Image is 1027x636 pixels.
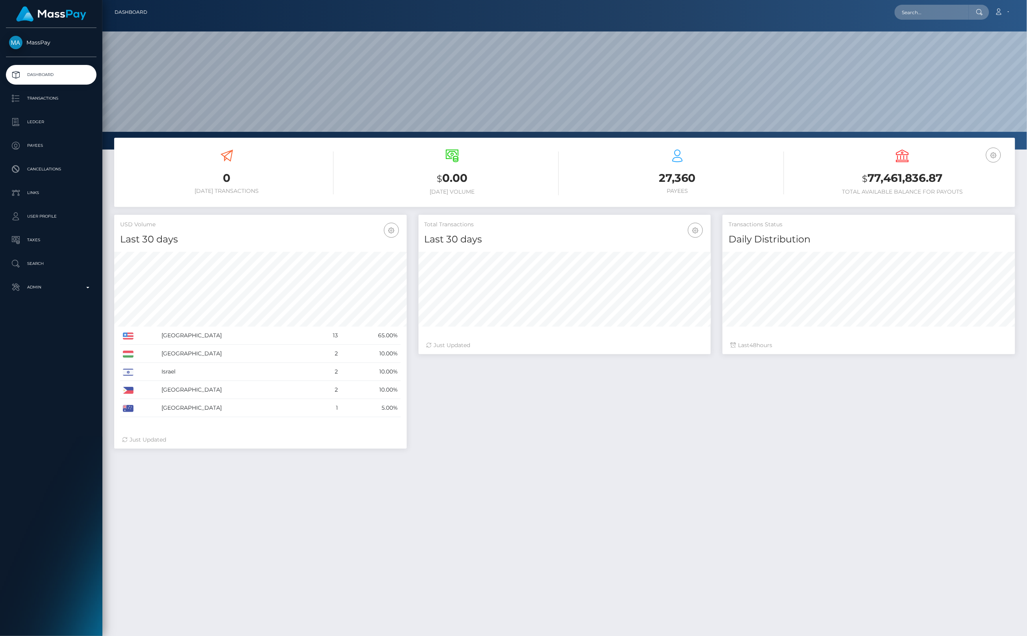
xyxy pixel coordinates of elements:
a: User Profile [6,207,96,226]
a: Dashboard [115,4,147,20]
div: Just Updated [426,341,703,349]
h4: Daily Distribution [729,233,1009,246]
td: 10.00% [341,345,401,363]
input: Search... [895,5,969,20]
p: Links [9,187,93,199]
h6: Payees [571,188,784,194]
p: Search [9,258,93,270]
p: Ledger [9,116,93,128]
td: 10.00% [341,381,401,399]
img: AU.png [123,405,133,412]
td: [GEOGRAPHIC_DATA] [159,345,315,363]
span: 48 [749,342,756,349]
td: 10.00% [341,363,401,381]
h3: 27,360 [571,170,784,186]
td: 65.00% [341,327,401,345]
img: MassPay Logo [16,6,86,22]
td: 2 [315,345,341,363]
div: Just Updated [122,436,399,444]
td: [GEOGRAPHIC_DATA] [159,381,315,399]
span: MassPay [6,39,96,46]
td: 1 [315,399,341,417]
td: 2 [315,363,341,381]
h6: Total Available Balance for Payouts [796,189,1009,195]
td: 13 [315,327,341,345]
h3: 0.00 [345,170,559,187]
p: Taxes [9,234,93,246]
a: Taxes [6,230,96,250]
a: Search [6,254,96,274]
small: $ [437,173,442,184]
small: $ [862,173,868,184]
img: MassPay [9,36,22,49]
a: Payees [6,136,96,155]
img: US.png [123,333,133,340]
td: 5.00% [341,399,401,417]
p: Admin [9,281,93,293]
h4: Last 30 days [120,233,401,246]
h6: [DATE] Volume [345,189,559,195]
h3: 0 [120,170,334,186]
img: PH.png [123,387,133,394]
div: Last hours [730,341,1007,349]
a: Admin [6,277,96,297]
p: User Profile [9,211,93,222]
td: 2 [315,381,341,399]
a: Dashboard [6,65,96,85]
h4: Last 30 days [425,233,705,246]
p: Transactions [9,92,93,104]
a: Ledger [6,112,96,132]
img: HU.png [123,351,133,358]
td: Israel [159,363,315,381]
h5: Total Transactions [425,221,705,229]
td: [GEOGRAPHIC_DATA] [159,399,315,417]
p: Dashboard [9,69,93,81]
td: [GEOGRAPHIC_DATA] [159,327,315,345]
h6: [DATE] Transactions [120,188,334,194]
a: Cancellations [6,159,96,179]
p: Cancellations [9,163,93,175]
img: IL.png [123,369,133,376]
a: Links [6,183,96,203]
h5: USD Volume [120,221,401,229]
h3: 77,461,836.87 [796,170,1009,187]
h5: Transactions Status [729,221,1009,229]
a: Transactions [6,89,96,108]
p: Payees [9,140,93,152]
